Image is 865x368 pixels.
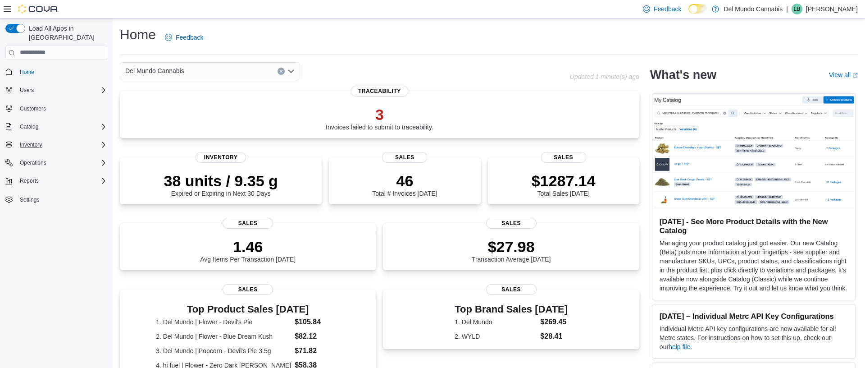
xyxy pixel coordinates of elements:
[455,317,537,327] dt: 1. Del Mundo
[660,239,848,293] p: Managing your product catalog just got easier. Our new Catalog (Beta) puts more information at yo...
[16,103,50,114] a: Customers
[660,324,848,351] p: Individual Metrc API key configurations are now available for all Metrc states. For instructions ...
[2,193,111,206] button: Settings
[156,304,340,315] h3: Top Product Sales [DATE]
[724,4,783,14] p: Del Mundo Cannabis
[156,317,291,327] dt: 1. Del Mundo | Flower - Devil's Pie
[2,120,111,133] button: Catalog
[16,85,107,96] span: Users
[2,102,111,115] button: Customers
[852,73,858,78] svg: External link
[156,332,291,341] dt: 2. Del Mundo | Flower - Blue Dream Kush
[25,24,107,42] span: Load All Apps in [GEOGRAPHIC_DATA]
[351,86,408,97] span: Traceability
[326,106,433,131] div: Invoices failed to submit to traceability.
[20,159,46,166] span: Operations
[18,5,59,14] img: Cova
[164,172,278,190] p: 38 units / 9.35 g
[472,238,551,263] div: Transaction Average [DATE]
[455,332,537,341] dt: 2. WYLD
[196,152,246,163] span: Inventory
[786,4,788,14] p: |
[486,218,537,229] span: Sales
[223,218,273,229] span: Sales
[532,172,596,197] div: Total Sales [DATE]
[200,238,296,263] div: Avg Items Per Transaction [DATE]
[200,238,296,256] p: 1.46
[295,331,340,342] dd: $82.12
[688,4,707,14] input: Dark Mode
[16,157,50,168] button: Operations
[16,103,107,114] span: Customers
[20,196,39,203] span: Settings
[16,175,42,186] button: Reports
[654,5,681,14] span: Feedback
[540,317,568,327] dd: $269.45
[223,284,273,295] span: Sales
[161,28,207,46] a: Feedback
[669,343,690,350] a: help file
[287,68,295,75] button: Open list of options
[660,217,848,235] h3: [DATE] - See More Product Details with the New Catalog
[486,284,537,295] span: Sales
[16,66,107,78] span: Home
[650,68,716,82] h2: What's new
[20,87,34,94] span: Users
[176,33,203,42] span: Feedback
[20,123,38,130] span: Catalog
[326,106,433,124] p: 3
[16,121,107,132] span: Catalog
[660,312,848,321] h3: [DATE] – Individual Metrc API Key Configurations
[372,172,437,197] div: Total # Invoices [DATE]
[16,67,38,78] a: Home
[372,172,437,190] p: 46
[532,172,596,190] p: $1287.14
[20,105,46,112] span: Customers
[382,152,428,163] span: Sales
[570,73,639,80] p: Updated 1 minute(s) ago
[16,85,37,96] button: Users
[20,141,42,148] span: Inventory
[792,4,802,14] div: Luis Baez
[472,238,551,256] p: $27.98
[794,4,801,14] span: LB
[16,194,43,205] a: Settings
[2,65,111,78] button: Home
[2,156,111,169] button: Operations
[541,152,586,163] span: Sales
[2,175,111,187] button: Reports
[295,345,340,356] dd: $71.82
[16,139,107,150] span: Inventory
[156,346,291,355] dt: 3. Del Mundo | Popcorn - Devil's Pie 3.5g
[164,172,278,197] div: Expired or Expiring in Next 30 Days
[829,71,858,78] a: View allExternal link
[125,65,184,76] span: Del Mundo Cannabis
[16,193,107,205] span: Settings
[806,4,858,14] p: [PERSON_NAME]
[278,68,285,75] button: Clear input
[16,175,107,186] span: Reports
[16,139,46,150] button: Inventory
[540,331,568,342] dd: $28.41
[20,69,34,76] span: Home
[16,121,42,132] button: Catalog
[120,26,156,44] h1: Home
[5,62,107,230] nav: Complex example
[2,138,111,151] button: Inventory
[20,177,39,184] span: Reports
[295,317,340,327] dd: $105.84
[455,304,568,315] h3: Top Brand Sales [DATE]
[2,84,111,97] button: Users
[16,157,107,168] span: Operations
